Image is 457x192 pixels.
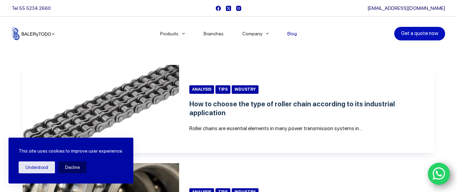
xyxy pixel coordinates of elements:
a: Tips [215,85,230,94]
a: X (Twitter) [226,6,231,11]
a: Instagram [236,6,241,11]
img: Balerytodo [12,27,54,40]
button: Decline [58,161,87,173]
font: Analysis [192,87,211,92]
a: 55 5234 2660 [19,5,51,11]
font: Branches [204,31,224,36]
a: [EMAIL_ADDRESS][DOMAIN_NAME] [367,5,445,11]
button: Understood [19,161,55,173]
font: This site uses cookies to improve user experience. [19,148,123,154]
font: Blog [287,31,297,36]
font: Understood [25,165,48,170]
font: Company [242,31,263,36]
a: How to choose the type of roller chain according to its industrial application [23,65,179,153]
a: Industry [232,85,259,94]
font: Products [160,31,178,36]
nav: Main Menu [151,17,306,51]
a: How to choose the type of roller chain according to its industrial application [189,100,395,117]
a: WhatsApp [428,163,450,185]
a: Analysis [189,85,214,94]
font: Tips [218,87,228,92]
a: Get a quote now [394,27,445,40]
font: Decline [65,165,80,170]
font: Industry [234,87,256,92]
font: Roller chains are essential elements in many power transmission systems in… [189,125,362,132]
a: Facebook [216,6,221,11]
font: Get a quote now [401,30,438,36]
font: Tel. [12,5,19,11]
